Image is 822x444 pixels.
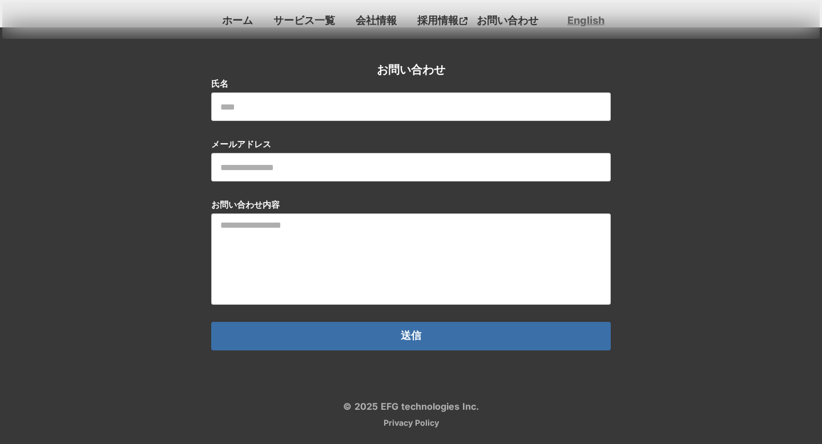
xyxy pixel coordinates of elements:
a: English [567,13,605,27]
a: サービス一覧 [269,11,340,30]
a: 採用情報 [413,11,472,30]
p: メールアドレス [211,138,271,150]
p: お問い合わせ内容 [211,199,280,211]
a: お問い合わせ [472,11,543,30]
button: 送信 [211,322,611,350]
p: 送信 [401,330,421,342]
h2: お問い合わせ [377,62,445,78]
a: Privacy Policy [384,419,439,427]
a: 会社情報 [351,11,401,30]
p: 氏名 [211,78,228,90]
a: ホーム [217,11,257,30]
p: © 2025 EFG technologies Inc. [343,402,479,411]
p: 採用情報 [413,11,460,30]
